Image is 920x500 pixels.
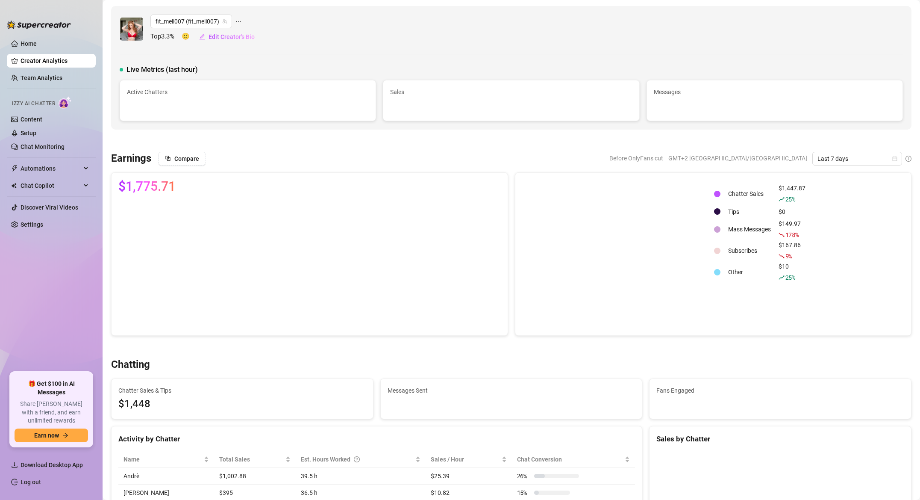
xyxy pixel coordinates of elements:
span: Live Metrics (last hour) [126,65,198,75]
span: Chatter Sales & Tips [118,386,366,395]
span: 178 % [785,231,799,239]
span: Share [PERSON_NAME] with a friend, and earn unlimited rewards [15,400,88,425]
div: $0 [779,207,805,216]
span: Edit Creator's Bio [209,33,255,40]
span: info-circle [905,156,911,162]
span: Sales / Hour [431,455,500,464]
span: Name [123,455,202,464]
td: Subscribes [725,240,774,261]
span: fit_meli007 (fit_meli007) [156,15,227,28]
span: team [222,19,227,24]
span: Active Chatters [127,87,369,97]
div: $10 [779,262,805,282]
div: Activity by Chatter [118,433,635,445]
button: Edit Creator's Bio [199,30,255,44]
span: 🙂 [182,32,199,42]
div: $1,447.87 [779,183,805,204]
span: Chat Copilot [21,179,81,192]
img: logo-BBDzfeDw.svg [7,21,71,29]
a: Team Analytics [21,74,62,81]
span: 9 % [785,252,792,260]
td: $1,002.88 [214,468,296,485]
td: Mass Messages [725,219,774,240]
span: ellipsis [235,15,241,28]
td: 39.5 h [296,468,426,485]
th: Sales / Hour [426,451,512,468]
span: thunderbolt [11,165,18,172]
h3: Chatting [111,358,150,372]
span: Fans Engaged [656,386,904,395]
span: 26 % [517,471,531,481]
span: Before OnlyFans cut [609,152,663,165]
span: Compare [174,155,199,162]
span: fall [779,232,785,238]
img: fit_meli007 [120,18,143,41]
div: $149.97 [779,219,805,240]
a: Home [21,40,37,47]
span: fall [779,253,785,259]
span: Messages [654,87,896,97]
span: arrow-right [62,432,68,438]
span: download [11,462,18,468]
div: Est. Hours Worked [301,455,414,464]
div: Sales by Chatter [656,433,904,445]
span: Messages Sent [388,386,635,395]
td: Chatter Sales [725,183,774,204]
h3: Earnings [111,152,151,166]
span: Download Desktop App [21,462,83,468]
span: Earn now [34,432,59,439]
img: Chat Copilot [11,183,17,189]
span: rise [779,275,785,281]
span: Top 3.3 % [150,32,182,42]
th: Name [118,451,214,468]
span: 25 % [785,195,795,203]
img: AI Chatter [59,96,72,109]
span: rise [779,196,785,202]
span: $1,775.71 [118,180,176,193]
span: calendar [892,156,897,161]
span: Sales [390,87,632,97]
a: Creator Analytics [21,54,89,68]
span: Automations [21,162,81,175]
span: edit [199,34,205,40]
span: GMT+2 [GEOGRAPHIC_DATA]/[GEOGRAPHIC_DATA] [668,152,807,165]
a: Discover Viral Videos [21,204,78,211]
div: $167.86 [779,240,805,261]
a: Settings [21,221,43,228]
span: 🎁 Get $100 in AI Messages [15,380,88,396]
a: Log out [21,479,41,485]
td: Tips [725,205,774,218]
span: Izzy AI Chatter [12,100,55,108]
span: 25 % [785,273,795,281]
th: Chat Conversion [512,451,635,468]
span: block [165,155,171,161]
span: Total Sales [219,455,284,464]
a: Chat Monitoring [21,143,65,150]
span: $1,448 [118,396,366,412]
td: Other [725,262,774,282]
td: $25.39 [426,468,512,485]
span: Last 7 days [817,152,897,165]
span: Chat Conversion [517,455,623,464]
span: 15 % [517,488,531,497]
span: question-circle [354,455,360,464]
a: Setup [21,130,36,136]
button: Compare [158,152,206,166]
a: Content [21,116,42,123]
td: Andrè [118,468,214,485]
th: Total Sales [214,451,296,468]
button: Earn nowarrow-right [15,429,88,442]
